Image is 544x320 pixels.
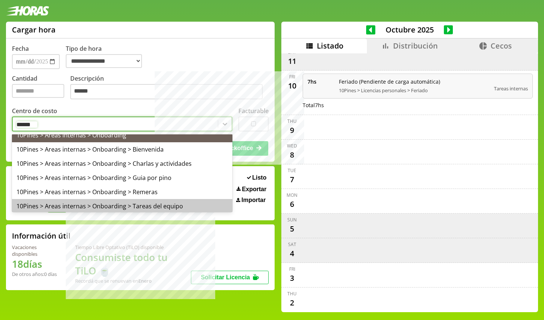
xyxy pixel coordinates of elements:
div: 5 [286,223,298,235]
span: Exportar [242,186,266,193]
div: 10Pines > Areas internas > Onboarding > Bienvenida [12,142,232,156]
input: Cantidad [12,84,64,98]
span: Listado [317,41,343,51]
span: Importar [241,197,266,204]
div: 3 [286,272,298,284]
h1: Cargar hora [12,25,56,35]
label: Tipo de hora [66,44,148,69]
label: Descripción [70,74,269,102]
button: Solicitar Licencia [191,271,269,284]
span: Octubre 2025 [375,25,444,35]
div: Total 7 hs [303,102,533,109]
div: De otros años: 0 días [12,271,57,277]
h2: Información útil [12,231,71,241]
span: Feriado (Pendiente de carga automática) [339,78,489,85]
div: scrollable content [281,53,538,311]
span: 10Pines > Licencias personales > Feriado [339,87,489,94]
div: Wed [287,143,297,149]
select: Tipo de hora [66,54,142,68]
div: 10 [286,80,298,92]
span: 7 hs [307,78,334,85]
div: 10Pines > Areas internas > Onboarding > Tareas del equipo [12,199,232,213]
div: 10Pines > Areas internas > Onboarding > Guia por pino [12,171,232,185]
div: Fri [289,266,295,272]
div: 2 [286,297,298,309]
button: Listo [245,174,269,181]
span: Tareas internas [494,85,528,92]
h1: 18 días [12,257,57,271]
textarea: Descripción [70,84,263,100]
div: Thu [287,291,297,297]
img: logotipo [6,6,49,16]
div: 10Pines > Areas internas > Onboarding [12,128,232,142]
div: Sat [288,241,296,248]
b: Enero [138,277,152,284]
div: Thu [287,118,297,124]
span: Cecos [491,41,512,51]
div: Mon [287,192,297,198]
div: 6 [286,198,298,210]
div: Vacaciones disponibles [12,244,57,257]
button: Exportar [234,186,269,193]
div: 10Pines > Areas internas > Onboarding > Remeras [12,185,232,199]
label: Fecha [12,44,29,53]
span: Listo [252,174,266,181]
span: Enviar al backoffice [197,145,253,151]
div: Tiempo Libre Optativo (TiLO) disponible [75,244,191,251]
label: Cantidad [12,74,70,102]
label: Facturable [238,107,269,115]
div: Fri [289,74,295,80]
h1: Consumiste todo tu TiLO 🍵 [75,251,191,277]
div: 11 [286,55,298,67]
div: Tue [288,167,296,174]
span: Solicitar Licencia [201,274,250,280]
div: Sun [287,217,297,223]
div: 9 [286,124,298,136]
div: 8 [286,149,298,161]
div: 10Pines > Areas internas > Onboarding > Charlas y actividades [12,156,232,171]
span: Distribución [393,41,438,51]
div: Recordá que se renuevan en [75,277,191,284]
div: 4 [286,248,298,260]
div: 7 [286,174,298,186]
label: Centro de costo [12,107,57,115]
